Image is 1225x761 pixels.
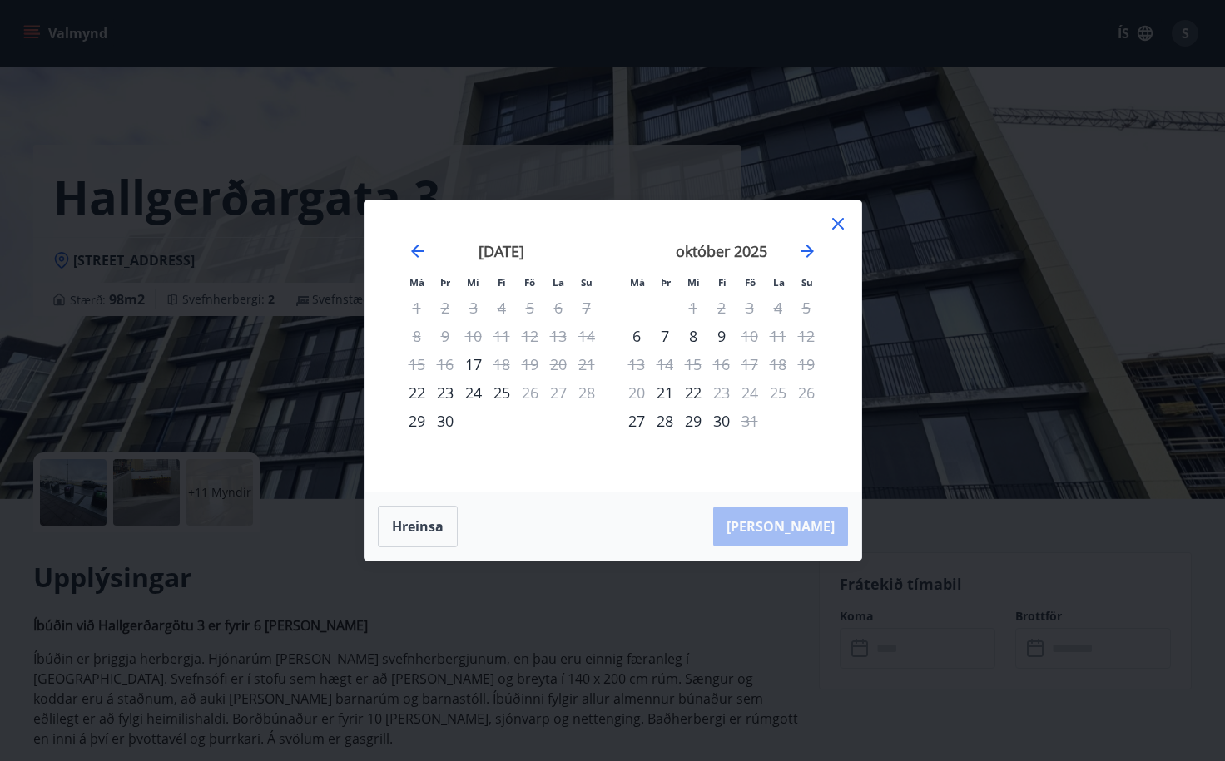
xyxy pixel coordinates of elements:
td: Not available. þriðjudagur, 16. september 2025 [431,350,459,378]
strong: október 2025 [676,241,767,261]
div: Aðeins innritun í boði [622,322,651,350]
td: Choose miðvikudagur, 22. október 2025 as your check-in date. It’s available. [679,378,707,407]
small: Fi [498,276,506,289]
div: Calendar [384,220,841,472]
div: 29 [679,407,707,435]
div: 24 [459,378,488,407]
td: Not available. sunnudagur, 7. september 2025 [573,294,601,322]
td: Not available. föstudagur, 19. september 2025 [516,350,544,378]
td: Not available. þriðjudagur, 2. september 2025 [431,294,459,322]
td: Not available. föstudagur, 24. október 2025 [736,378,764,407]
small: Má [630,276,645,289]
div: 30 [431,407,459,435]
small: Mi [687,276,700,289]
div: Aðeins útritun í boði [736,407,764,435]
td: Not available. laugardagur, 18. október 2025 [764,350,792,378]
div: Aðeins útritun í boði [516,378,544,407]
td: Not available. miðvikudagur, 15. október 2025 [679,350,707,378]
td: Not available. þriðjudagur, 14. október 2025 [651,350,679,378]
td: Choose mánudagur, 6. október 2025 as your check-in date. It’s available. [622,322,651,350]
td: Choose þriðjudagur, 23. september 2025 as your check-in date. It’s available. [431,378,459,407]
td: Choose mánudagur, 22. september 2025 as your check-in date. It’s available. [403,378,431,407]
div: Aðeins innritun í boði [651,378,679,407]
div: Aðeins útritun í boði [488,350,516,378]
td: Choose mánudagur, 27. október 2025 as your check-in date. It’s available. [622,407,651,435]
td: Not available. sunnudagur, 12. október 2025 [792,322,821,350]
small: La [773,276,785,289]
small: Fi [718,276,727,289]
td: Not available. mánudagur, 1. september 2025 [403,294,431,322]
td: Not available. sunnudagur, 21. september 2025 [573,350,601,378]
td: Not available. laugardagur, 27. september 2025 [544,378,573,407]
td: Choose miðvikudagur, 29. október 2025 as your check-in date. It’s available. [679,407,707,435]
td: Choose miðvikudagur, 8. október 2025 as your check-in date. It’s available. [679,322,707,350]
div: Aðeins innritun í boði [403,407,431,435]
div: Aðeins útritun í boði [679,294,707,322]
td: Not available. föstudagur, 10. október 2025 [736,322,764,350]
td: Not available. föstudagur, 3. október 2025 [736,294,764,322]
td: Choose þriðjudagur, 30. september 2025 as your check-in date. It’s available. [431,407,459,435]
div: Aðeins útritun í boði [736,322,764,350]
td: Not available. sunnudagur, 19. október 2025 [792,350,821,378]
td: Not available. mánudagur, 8. september 2025 [403,322,431,350]
div: 9 [707,322,736,350]
td: Choose þriðjudagur, 7. október 2025 as your check-in date. It’s available. [651,322,679,350]
td: Not available. laugardagur, 25. október 2025 [764,378,792,407]
td: Not available. mánudagur, 15. september 2025 [403,350,431,378]
td: Choose fimmtudagur, 30. október 2025 as your check-in date. It’s available. [707,407,736,435]
td: Not available. sunnudagur, 5. október 2025 [792,294,821,322]
td: Not available. þriðjudagur, 9. september 2025 [431,322,459,350]
small: Fö [524,276,535,289]
small: La [553,276,564,289]
td: Not available. sunnudagur, 28. september 2025 [573,378,601,407]
td: Not available. laugardagur, 13. september 2025 [544,322,573,350]
td: Not available. föstudagur, 5. september 2025 [516,294,544,322]
td: Not available. miðvikudagur, 10. september 2025 [459,322,488,350]
td: Not available. sunnudagur, 26. október 2025 [792,378,821,407]
td: Choose þriðjudagur, 28. október 2025 as your check-in date. It’s available. [651,407,679,435]
div: 7 [651,322,679,350]
td: Not available. miðvikudagur, 3. september 2025 [459,294,488,322]
td: Not available. sunnudagur, 14. september 2025 [573,322,601,350]
td: Not available. laugardagur, 6. september 2025 [544,294,573,322]
td: Not available. laugardagur, 20. september 2025 [544,350,573,378]
div: Aðeins innritun í boði [403,378,431,407]
td: Choose fimmtudagur, 9. október 2025 as your check-in date. It’s available. [707,322,736,350]
td: Not available. fimmtudagur, 18. september 2025 [488,350,516,378]
td: Not available. föstudagur, 12. september 2025 [516,322,544,350]
td: Not available. mánudagur, 13. október 2025 [622,350,651,378]
div: 30 [707,407,736,435]
div: 23 [431,378,459,407]
div: 25 [488,378,516,407]
small: Mi [467,276,479,289]
td: Not available. föstudagur, 26. september 2025 [516,378,544,407]
td: Not available. fimmtudagur, 16. október 2025 [707,350,736,378]
td: Choose miðvikudagur, 17. september 2025 as your check-in date. It’s available. [459,350,488,378]
td: Not available. fimmtudagur, 4. september 2025 [488,294,516,322]
td: Choose þriðjudagur, 21. október 2025 as your check-in date. It’s available. [651,378,679,407]
td: Not available. laugardagur, 11. október 2025 [764,322,792,350]
small: Fö [745,276,756,289]
button: Hreinsa [378,506,458,547]
div: 28 [651,407,679,435]
div: Move forward to switch to the next month. [797,241,817,261]
td: Not available. mánudagur, 20. október 2025 [622,378,651,407]
small: Þr [661,276,671,289]
div: Aðeins innritun í boði [622,407,651,435]
div: Move backward to switch to the previous month. [408,241,428,261]
td: Not available. föstudagur, 31. október 2025 [736,407,764,435]
div: Aðeins útritun í boði [707,378,736,407]
td: Choose mánudagur, 29. september 2025 as your check-in date. It’s available. [403,407,431,435]
td: Choose miðvikudagur, 24. september 2025 as your check-in date. It’s available. [459,378,488,407]
td: Not available. laugardagur, 4. október 2025 [764,294,792,322]
small: Þr [440,276,450,289]
td: Choose fimmtudagur, 25. september 2025 as your check-in date. It’s available. [488,378,516,407]
td: Not available. miðvikudagur, 1. október 2025 [679,294,707,322]
small: Su [801,276,813,289]
div: Aðeins innritun í boði [459,350,488,378]
td: Not available. fimmtudagur, 2. október 2025 [707,294,736,322]
div: 22 [679,378,707,407]
small: Má [409,276,424,289]
strong: [DATE] [479,241,524,261]
td: Not available. föstudagur, 17. október 2025 [736,350,764,378]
